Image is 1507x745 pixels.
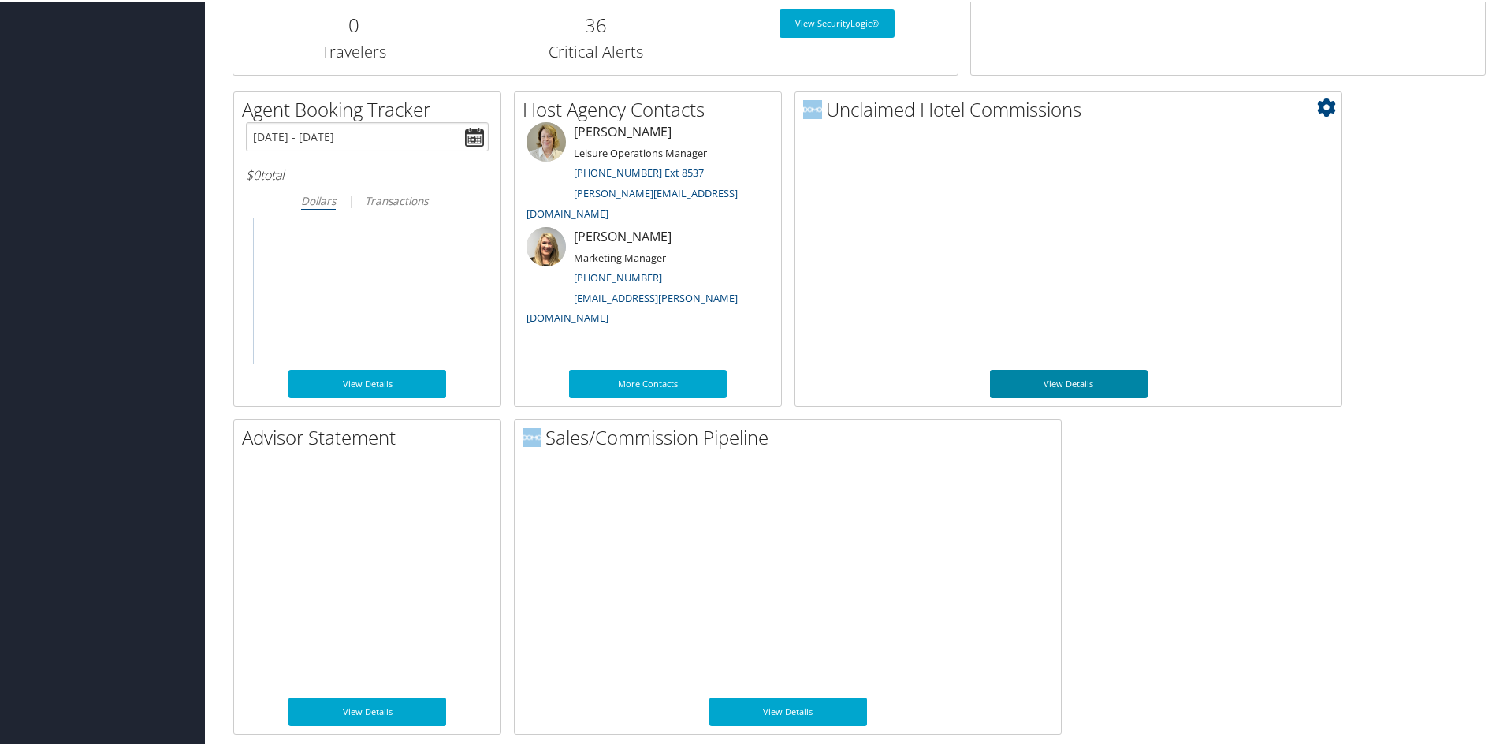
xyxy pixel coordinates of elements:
i: Dollars [301,192,336,207]
img: meredith-price.jpg [527,121,566,160]
a: View SecurityLogic® [780,8,895,36]
img: domo-logo.png [803,99,822,117]
h2: Unclaimed Hotel Commissions [803,95,1341,121]
h3: Critical Alerts [486,39,704,61]
span: $0 [246,165,260,182]
h2: 0 [245,10,463,37]
a: View Details [288,368,446,397]
small: Leisure Operations Manager [574,144,707,158]
div: | [246,189,489,209]
a: View Details [709,696,867,725]
h2: Host Agency Contacts [523,95,781,121]
h2: 36 [486,10,704,37]
h3: Travelers [245,39,463,61]
i: Transactions [365,192,428,207]
h2: Sales/Commission Pipeline [523,423,1061,449]
small: Marketing Manager [574,249,666,263]
img: ali-moffitt.jpg [527,225,566,265]
h2: Advisor Statement [242,423,500,449]
h2: Agent Booking Tracker [242,95,500,121]
a: View Details [990,368,1148,397]
img: domo-logo.png [523,427,541,445]
a: [PHONE_NUMBER] [574,269,662,283]
h6: total [246,165,489,182]
a: More Contacts [569,368,727,397]
li: [PERSON_NAME] [519,121,777,225]
li: [PERSON_NAME] [519,225,777,330]
a: [PHONE_NUMBER] Ext 8537 [574,164,704,178]
a: View Details [288,696,446,725]
a: [EMAIL_ADDRESS][PERSON_NAME][DOMAIN_NAME] [527,289,738,324]
a: [PERSON_NAME][EMAIL_ADDRESS][DOMAIN_NAME] [527,184,738,219]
